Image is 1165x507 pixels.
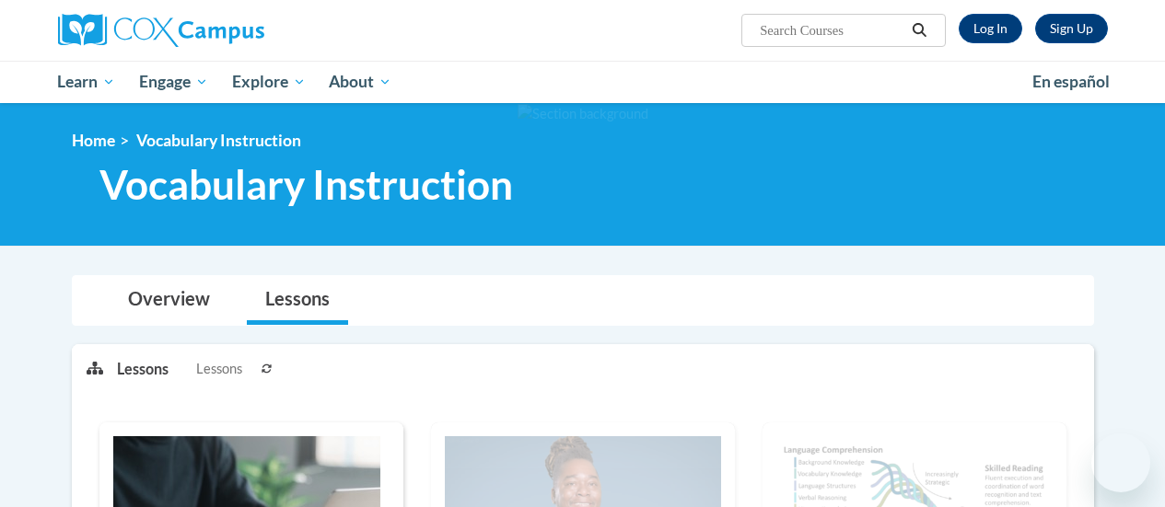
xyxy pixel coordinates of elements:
[1020,63,1122,101] a: En español
[220,61,318,103] a: Explore
[57,71,115,93] span: Learn
[329,71,391,93] span: About
[127,61,220,103] a: Engage
[1035,14,1108,43] a: Register
[136,131,301,150] span: Vocabulary Instruction
[1091,433,1150,492] iframe: Button to launch messaging window
[139,71,208,93] span: Engage
[46,61,128,103] a: Learn
[72,131,115,150] a: Home
[518,104,648,124] img: Section background
[758,19,905,41] input: Search Courses
[196,359,242,379] span: Lessons
[58,14,390,47] a: Cox Campus
[58,14,264,47] img: Cox Campus
[110,276,228,325] a: Overview
[905,19,933,41] button: Search
[232,71,306,93] span: Explore
[959,14,1022,43] a: Log In
[317,61,403,103] a: About
[247,276,348,325] a: Lessons
[117,359,169,379] p: Lessons
[44,61,1122,103] div: Main menu
[99,160,513,209] span: Vocabulary Instruction
[1032,72,1110,91] span: En español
